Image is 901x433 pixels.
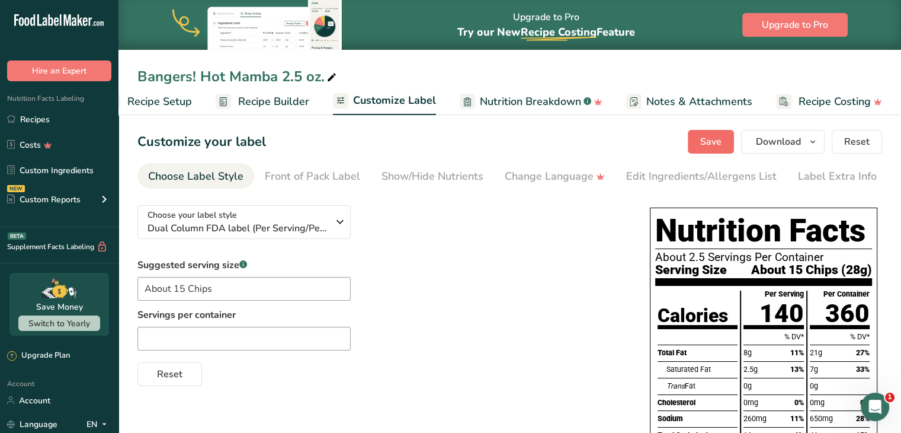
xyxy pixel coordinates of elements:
[743,365,758,374] span: 2.5g
[810,365,818,374] span: 7g
[658,345,738,361] div: Total Fat
[521,25,597,39] span: Recipe Costing
[743,414,767,423] span: 260mg
[655,263,727,276] span: Serving Size
[790,365,804,374] span: 13%
[743,329,803,345] div: % DV*
[626,88,752,115] a: Notes & Attachments
[658,306,728,325] div: Calories
[7,185,25,192] div: NEW
[885,393,894,402] span: 1
[823,291,870,298] div: Per Container
[790,414,804,423] span: 11%
[265,168,360,184] div: Front of Pack Label
[460,88,602,115] a: Nutrition Breakdown
[157,367,182,381] span: Reset
[137,308,351,322] label: Servings per container
[856,414,870,423] span: 28%
[810,348,822,357] span: 21g
[688,130,734,154] button: Save
[353,93,436,109] span: Customize Label
[18,316,100,331] button: Switch to Yearly
[799,94,871,110] span: Recipe Costing
[810,414,833,423] span: 650mg
[765,291,804,298] div: Per Serving
[216,88,309,115] a: Recipe Builder
[7,61,111,81] button: Hire an Expert
[798,168,877,184] div: Label Extra Info
[658,394,738,411] div: Cholesterol
[856,348,870,357] span: 27%
[137,258,351,272] label: Suggested serving size
[137,132,266,152] h1: Customize your label
[655,251,872,263] p: About 2.5 Servings Per Container
[776,88,882,115] a: Recipe Costing
[381,168,483,184] div: Show/Hide Nutrients
[148,221,328,235] span: Dual Column FDA label (Per Serving/Per Container)
[741,130,825,154] button: Download
[36,301,83,313] div: Save Money
[794,398,804,407] span: 0%
[480,94,581,110] span: Nutrition Breakdown
[505,168,605,184] div: Change Language
[7,193,81,206] div: Custom Reports
[333,87,436,116] a: Customize Label
[756,135,801,149] span: Download
[8,233,26,240] div: BETA
[646,94,752,110] span: Notes & Attachments
[626,168,777,184] div: Edit Ingredients/Allergens List
[457,1,635,50] div: Upgrade to Pro
[856,365,870,374] span: 33%
[28,318,90,329] span: Switch to Yearly
[148,209,237,221] span: Choose your label style
[759,299,804,328] span: 140
[810,398,825,407] span: 0mg
[666,378,738,394] div: Fat
[127,94,192,110] span: Recipe Setup
[832,130,882,154] button: Reset
[751,263,872,276] span: About 15 Chips (28g)
[666,361,738,378] div: Saturated Fat
[137,205,351,239] button: Choose your label style Dual Column FDA label (Per Serving/Per Container)
[655,213,872,249] h1: Nutrition Facts
[86,417,111,431] div: EN
[844,135,870,149] span: Reset
[790,348,804,357] span: 11%
[861,393,889,421] iframe: Intercom live chat
[105,88,192,115] a: Recipe Setup
[666,381,684,390] i: Trans
[762,18,828,32] span: Upgrade to Pro
[743,381,752,390] span: 0g
[137,362,202,386] button: Reset
[7,350,70,362] div: Upgrade Plan
[825,299,870,328] span: 360
[810,329,870,345] div: % DV*
[137,66,339,87] div: Bangers! Hot Mamba 2.5 oz.
[148,168,243,184] div: Choose Label Style
[238,94,309,110] span: Recipe Builder
[457,25,635,39] span: Try our New Feature
[742,13,848,37] button: Upgrade to Pro
[700,135,722,149] span: Save
[743,348,752,357] span: 8g
[658,410,738,427] div: Sodium
[810,381,818,390] span: 0g
[743,398,758,407] span: 0mg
